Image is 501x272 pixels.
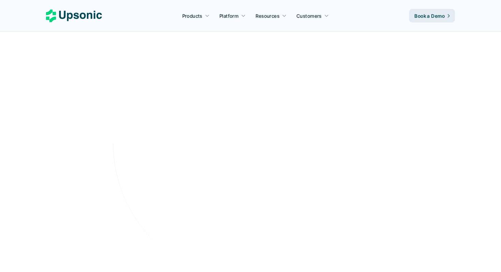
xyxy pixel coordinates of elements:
p: Book a Demo [229,168,267,178]
h2: Agentic AI Platform for FinTech Operations [131,56,370,102]
p: Platform [219,12,239,19]
a: Book a Demo [409,9,455,23]
p: Resources [256,12,279,19]
p: Customers [297,12,322,19]
p: Book a Demo [414,12,445,19]
a: Products [178,10,214,22]
a: Book a Demo [221,164,280,182]
p: From onboarding to compliance to settlement to autonomous control. Work with %82 more efficiency ... [140,122,361,142]
p: Products [182,12,202,19]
